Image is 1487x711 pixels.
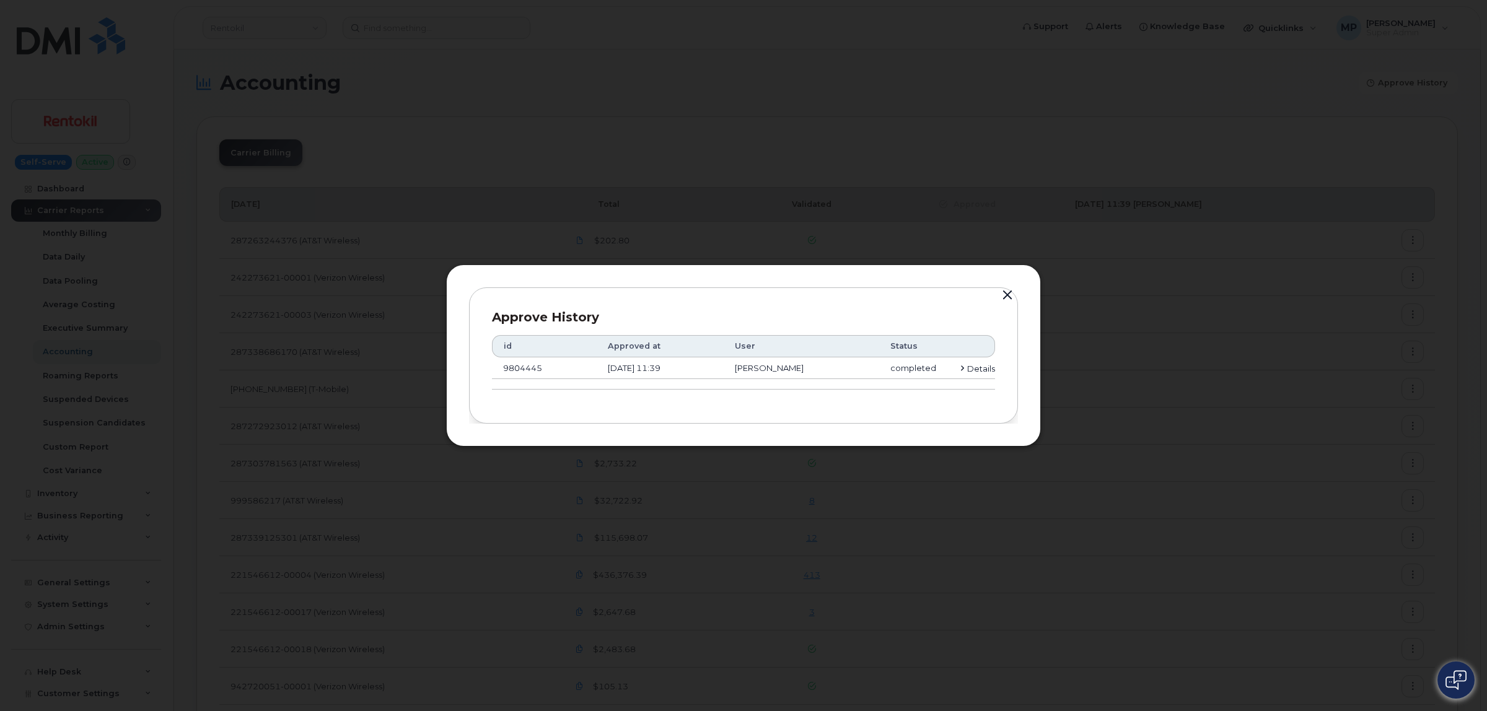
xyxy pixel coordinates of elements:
[724,335,879,357] th: User
[957,363,995,375] summary: Details
[724,357,879,380] td: [PERSON_NAME]
[492,357,597,380] td: 9804445
[879,335,995,357] th: Status
[967,363,995,375] span: Details
[492,310,995,324] h3: Approve History
[597,335,724,357] th: Approved at
[879,357,995,380] td: completed
[492,335,597,357] th: id
[597,357,724,380] td: [DATE] 11:39
[1445,670,1467,690] img: Open chat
